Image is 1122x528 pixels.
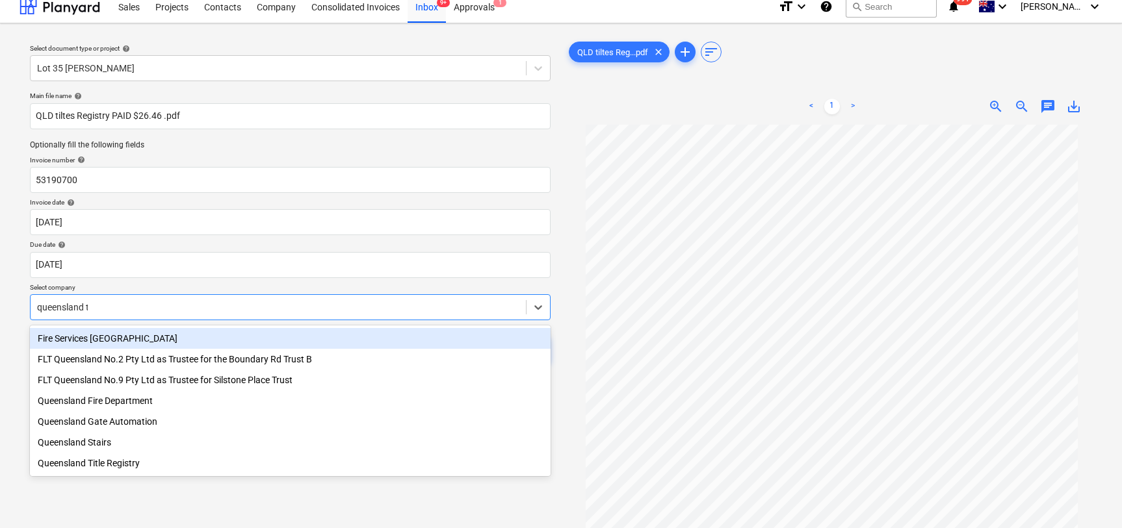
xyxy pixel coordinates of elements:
span: help [75,156,85,164]
span: [PERSON_NAME] [1021,1,1086,12]
div: Queensland Stairs [30,432,551,453]
a: Previous page [803,99,819,114]
input: Due date not specified [30,252,551,278]
span: save_alt [1066,99,1082,114]
span: sort [703,44,719,60]
span: chat [1040,99,1056,114]
div: Queensland Title Registry [30,453,551,473]
div: Queensland Gate Automation [30,411,551,432]
iframe: Chat Widget [1057,466,1122,528]
span: zoom_out [1014,99,1030,114]
div: Fire Services [GEOGRAPHIC_DATA] [30,328,551,349]
div: Select document type or project [30,44,551,53]
input: Invoice date not specified [30,209,551,235]
div: FLT Queensland No.9 Pty Ltd as Trustee for Silstone Place Trust [30,370,551,390]
div: Fire Services Queensland [30,328,551,349]
span: add [677,44,693,60]
span: help [55,241,66,249]
span: QLD tiltes Reg...pdf [569,47,656,57]
span: help [120,45,130,53]
span: help [64,199,75,207]
p: Optionally fill the following fields [30,140,551,151]
a: Next page [845,99,861,114]
div: Invoice number [30,156,551,164]
p: Select company [30,283,551,294]
div: Main file name [30,92,551,100]
input: Main file name [30,103,551,129]
span: help [72,92,82,100]
div: Due date [30,240,551,249]
input: Invoice number [30,167,551,193]
div: Invoice date [30,198,551,207]
span: zoom_in [988,99,1004,114]
div: Queensland Fire Department [30,390,551,411]
a: Page 1 is your current page [824,99,840,114]
span: clear [651,44,666,60]
div: FLT Queensland No.2 Pty Ltd as Trustee for the Boundary Rd Trust B [30,349,551,370]
div: QLD tiltes Reg...pdf [569,42,670,62]
span: search [852,1,862,12]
